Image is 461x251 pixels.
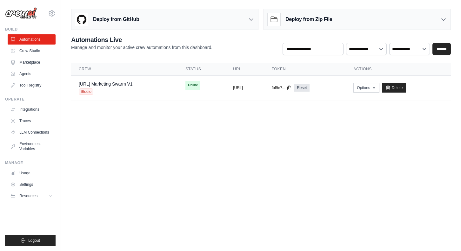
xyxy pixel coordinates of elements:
[19,193,37,199] span: Resources
[272,85,292,90] button: fbf9e7...
[185,81,200,90] span: Online
[93,16,139,23] h3: Deploy from GitHub
[8,80,56,90] a: Tool Registry
[71,44,212,51] p: Manage and monitor your active crew automations from this dashboard.
[8,139,56,154] a: Environment Variables
[5,27,56,32] div: Build
[8,104,56,115] a: Integrations
[79,88,93,95] span: Studio
[225,63,264,76] th: URL
[382,83,406,93] a: Delete
[285,16,332,23] h3: Deploy from Zip File
[8,57,56,67] a: Marketplace
[264,63,346,76] th: Token
[8,127,56,137] a: LLM Connections
[75,13,88,26] img: GitHub Logo
[346,63,451,76] th: Actions
[294,84,309,92] a: Reset
[8,191,56,201] button: Resources
[8,179,56,190] a: Settings
[5,160,56,165] div: Manage
[8,69,56,79] a: Agents
[8,34,56,45] a: Automations
[8,168,56,178] a: Usage
[353,83,379,93] button: Options
[8,116,56,126] a: Traces
[28,238,40,243] span: Logout
[71,35,212,44] h2: Automations Live
[79,81,133,87] a: [URL] Marketing Swarm V1
[8,46,56,56] a: Crew Studio
[71,63,178,76] th: Crew
[5,235,56,246] button: Logout
[5,97,56,102] div: Operate
[5,7,37,19] img: Logo
[178,63,225,76] th: Status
